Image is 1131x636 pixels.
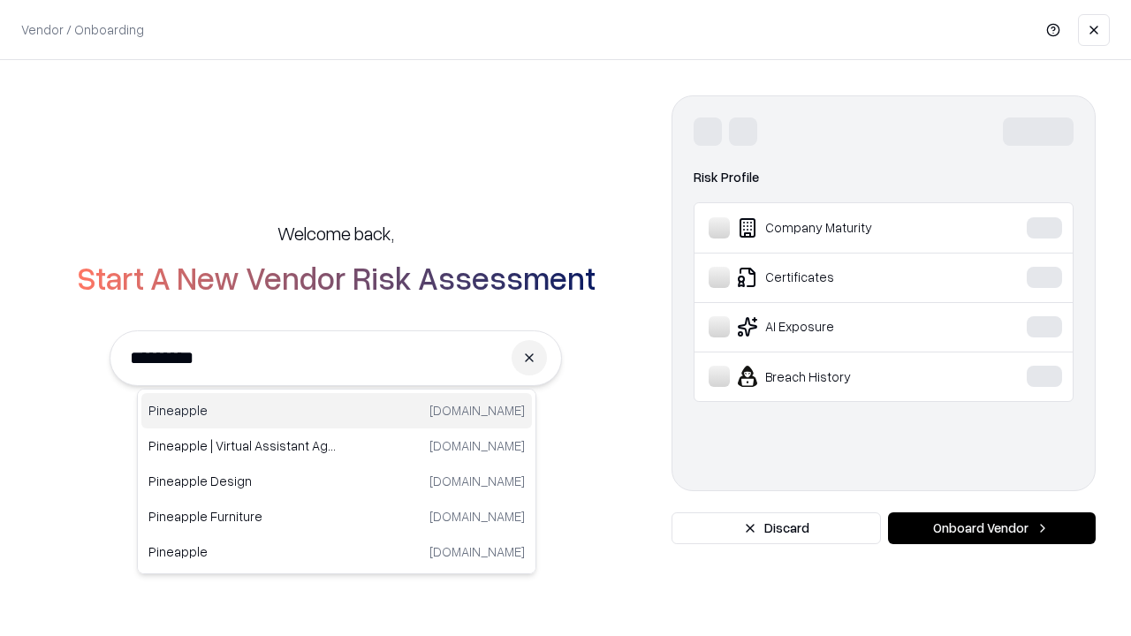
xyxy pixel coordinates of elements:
[277,221,394,246] h5: Welcome back,
[429,507,525,526] p: [DOMAIN_NAME]
[709,316,973,337] div: AI Exposure
[148,542,337,561] p: Pineapple
[429,436,525,455] p: [DOMAIN_NAME]
[694,167,1074,188] div: Risk Profile
[709,217,973,238] div: Company Maturity
[137,389,536,574] div: Suggestions
[429,472,525,490] p: [DOMAIN_NAME]
[148,507,337,526] p: Pineapple Furniture
[148,436,337,455] p: Pineapple | Virtual Assistant Agency
[148,472,337,490] p: Pineapple Design
[429,542,525,561] p: [DOMAIN_NAME]
[888,512,1096,544] button: Onboard Vendor
[709,366,973,387] div: Breach History
[148,401,337,420] p: Pineapple
[21,20,144,39] p: Vendor / Onboarding
[709,267,973,288] div: Certificates
[672,512,881,544] button: Discard
[77,260,596,295] h2: Start A New Vendor Risk Assessment
[429,401,525,420] p: [DOMAIN_NAME]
